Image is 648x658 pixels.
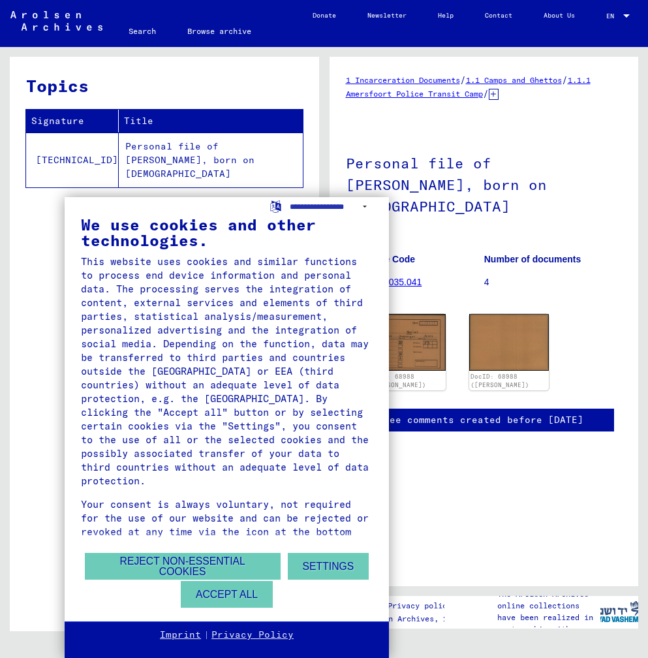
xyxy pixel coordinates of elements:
[81,497,373,580] div: Your consent is always voluntary, not required for the use of our website and can be rejected or ...
[81,255,373,488] div: This website uses cookies and similar functions to process end device information and personal da...
[181,581,273,608] button: Accept all
[160,629,201,642] a: Imprint
[85,553,281,580] button: Reject non-essential cookies
[211,629,294,642] a: Privacy Policy
[288,553,369,580] button: Settings
[81,217,373,248] div: We use cookies and other technologies.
